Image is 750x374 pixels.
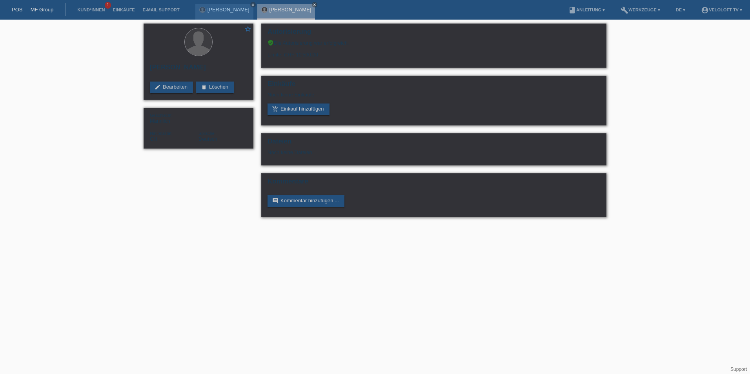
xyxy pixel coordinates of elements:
a: [PERSON_NAME] [208,7,249,13]
div: Limite: CHF 10'500.00 [268,46,600,58]
i: close [313,3,317,7]
div: Noch keine Dateien [268,149,507,155]
a: buildWerkzeuge ▾ [617,7,664,12]
a: deleteLöschen [196,82,234,93]
h2: Kommentare [268,178,600,189]
a: commentKommentar hinzufügen ... [268,195,344,207]
a: star_border [244,25,251,34]
div: Noch keine Einkäufe [268,92,600,103]
a: [PERSON_NAME] [269,7,311,13]
span: Deutsch [198,136,217,142]
a: E-Mail Support [139,7,184,12]
span: Schweiz [150,136,157,142]
a: DE ▾ [672,7,689,12]
i: account_circle [701,6,709,14]
i: book [568,6,576,14]
a: close [250,2,256,7]
i: close [251,3,255,7]
a: editBearbeiten [150,82,193,93]
h2: Einkäufe [268,80,600,92]
div: Die Autorisierung war erfolgreich. [268,40,600,46]
a: Einkäufe [109,7,138,12]
i: add_shopping_cart [272,106,279,112]
span: 1 [105,2,111,9]
i: edit [155,84,161,90]
a: close [312,2,317,7]
a: Support [730,367,747,372]
i: verified_user [268,40,274,46]
a: Kund*innen [73,7,109,12]
a: bookAnleitung ▾ [564,7,609,12]
i: build [621,6,628,14]
h2: Autorisierung [268,28,600,40]
h2: [PERSON_NAME] [150,64,247,75]
a: POS — MF Group [12,7,53,13]
a: account_circleVeloLoft TV ▾ [697,7,746,12]
span: Sprache [198,131,215,136]
div: Männlich [150,112,198,124]
span: Nationalität [150,131,171,136]
i: delete [201,84,207,90]
i: star_border [244,25,251,33]
a: add_shopping_cartEinkauf hinzufügen [268,103,329,115]
i: comment [272,198,279,204]
span: Geschlecht [150,113,171,118]
h2: Dateien [268,138,600,149]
